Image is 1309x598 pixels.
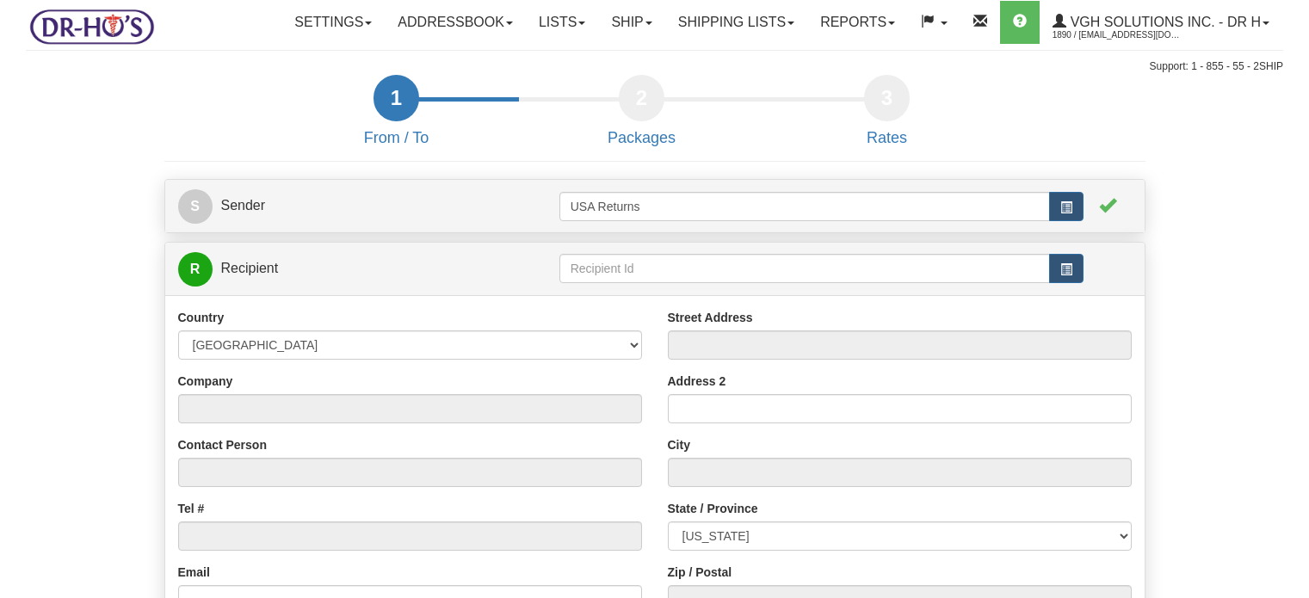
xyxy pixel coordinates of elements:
a: 3 Rates [764,90,1010,147]
div: Support: 1 - 855 - 55 - 2SHIP [26,59,1283,74]
label: Tel # [178,500,205,517]
h4: From / To [274,130,519,147]
a: VGH Solutions Inc. - Dr H 1890 / [EMAIL_ADDRESS][DOMAIN_NAME] [1040,1,1282,44]
input: Recipient Id [559,254,1050,283]
label: Country [178,309,225,326]
div: 1 [374,75,419,121]
label: Address 2 [668,373,726,390]
div: 3 [864,75,910,121]
label: Email [178,564,210,581]
label: Company [178,373,233,390]
a: Addressbook [385,1,526,44]
span: R [178,252,213,287]
label: Contact Person [178,436,267,453]
div: 2 [619,75,664,121]
a: Shipping lists [665,1,807,44]
a: 2 Packages [519,90,764,147]
label: Zip / Postal [668,564,732,581]
label: City [668,436,690,453]
span: S [178,189,213,224]
h4: Rates [764,130,1010,147]
a: SSender [178,188,559,224]
a: Reports [807,1,908,44]
h4: Packages [519,130,764,147]
span: VGH Solutions Inc. - Dr H [1066,15,1261,29]
a: Ship [598,1,664,44]
label: State / Province [668,500,758,517]
input: Sender Id [559,192,1050,221]
img: logo1890.jpg [26,4,157,48]
a: Settings [281,1,385,44]
label: Street Address [668,309,753,326]
span: 1890 / [EMAIL_ADDRESS][DOMAIN_NAME] [1053,27,1182,44]
a: 1 From / To [274,90,519,147]
a: RRecipient [178,251,512,287]
a: Lists [526,1,598,44]
iframe: chat widget [1269,211,1307,386]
